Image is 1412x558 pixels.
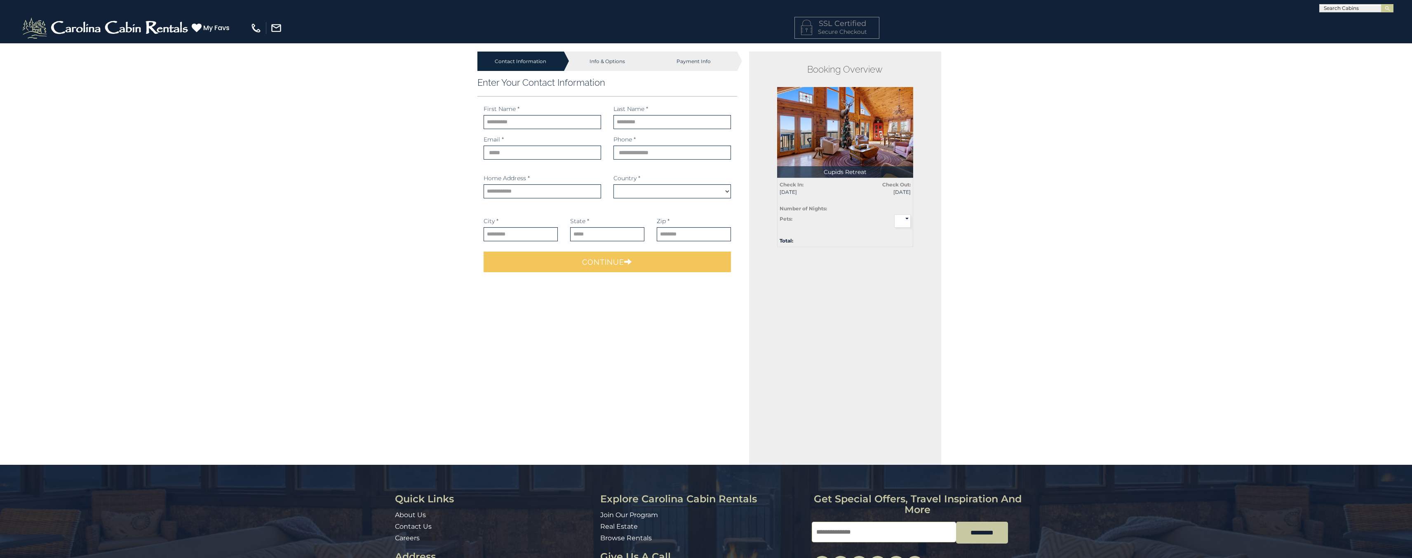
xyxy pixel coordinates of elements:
strong: Total: [780,238,793,244]
img: phone-regular-white.png [250,22,262,34]
a: My Favs [192,23,232,33]
h4: SSL Certified [801,20,873,28]
label: Home Address * [484,174,530,182]
label: Zip * [657,217,670,225]
strong: Check Out: [882,181,911,188]
img: LOCKICON1.png [801,20,812,35]
label: Last Name * [613,105,648,113]
span: [DATE] [851,188,911,195]
a: Contact Us [395,523,432,530]
strong: Number of Nights: [780,205,827,212]
span: [DATE] [780,188,839,195]
h3: Enter Your Contact Information [477,77,738,88]
label: City * [484,217,498,225]
h3: Quick Links [395,494,594,504]
a: Browse Rentals [600,534,652,542]
strong: Check In: [780,181,804,188]
strong: Pets: [780,216,792,222]
label: Email * [484,135,504,144]
h3: Get special offers, travel inspiration and more [812,494,1023,516]
p: Secure Checkout [801,28,873,36]
img: mail-regular-white.png [270,22,282,34]
img: White-1-2.png [21,16,192,40]
label: Country * [613,174,640,182]
a: Real Estate [600,523,638,530]
label: Phone * [613,135,636,144]
a: Careers [395,534,420,542]
p: Cupids Retreat [777,166,913,178]
a: Join Our Program [600,511,658,519]
h2: Booking Overview [777,64,913,75]
img: 1714399047_thumbnail.jpeg [777,87,913,178]
label: State * [570,217,589,225]
h3: Explore Carolina Cabin Rentals [600,494,806,504]
label: First Name * [484,105,519,113]
span: My Favs [203,23,230,33]
a: About Us [395,511,426,519]
button: Continue [484,252,731,272]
